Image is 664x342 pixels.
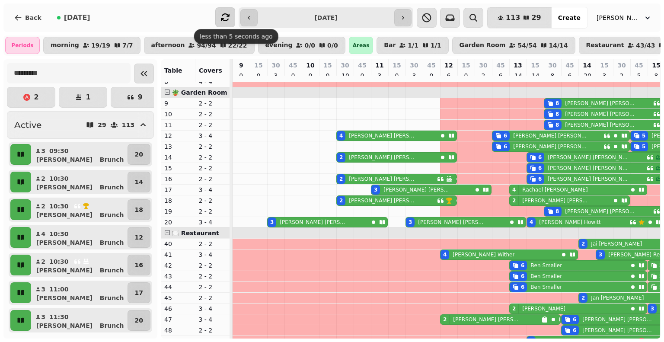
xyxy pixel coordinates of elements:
p: 113 [122,122,134,128]
p: 13 [164,142,192,151]
p: 3 - 4 [199,250,227,259]
div: 3 [409,219,412,226]
p: 2 - 2 [199,294,227,302]
p: 15 [323,61,332,70]
p: 3 [411,71,418,80]
p: 2 - 2 [199,240,227,248]
span: Covers [199,67,222,74]
button: 14 [128,172,150,192]
div: 6 [521,284,524,291]
p: 15 [531,61,539,70]
p: 0 [307,71,314,80]
p: 10:30 [49,257,69,266]
p: 54 / 54 [517,42,536,48]
p: 2 - 2 [199,261,227,270]
p: 3 [41,147,46,155]
p: 3 [41,285,46,294]
p: [PERSON_NAME] [PERSON_NAME] [565,100,638,107]
p: 11 [164,121,192,129]
p: 6 [497,71,504,80]
div: 6 [538,165,542,172]
p: 14 [135,178,143,186]
p: Brunch [100,183,124,192]
p: 0 / 0 [304,42,315,48]
p: 30 [617,61,626,70]
div: 3 [651,305,654,312]
p: 15 [600,61,608,70]
p: 16 [164,175,192,183]
span: 🪴 Garden Room [172,89,227,96]
div: 4 [339,132,343,139]
p: 45 [635,61,643,70]
p: 3 - 4 [199,304,227,313]
div: 2 [581,240,585,247]
p: 30 [479,61,487,70]
p: 15 [652,61,660,70]
p: 0 [238,71,245,80]
p: 14 [514,71,521,80]
p: Brunch [100,211,124,219]
p: 30 [271,61,280,70]
span: 29 [531,14,541,21]
p: 17 [164,185,192,194]
p: 10:30 [49,202,69,211]
p: 14 [164,153,192,162]
p: 20 [135,150,143,159]
p: 2 [480,71,487,80]
button: 9 [111,87,159,108]
div: 2 [512,197,516,204]
button: [DATE] [50,7,97,28]
button: afternoon94/9422/22 [144,37,255,54]
p: 14 [532,71,539,80]
button: 18 [128,199,150,220]
p: 45 [289,61,297,70]
p: 3 - 4 [199,185,227,194]
p: 94 / 94 [197,42,216,48]
p: [PERSON_NAME] [36,266,93,275]
button: 210:30[PERSON_NAME]Brunch [33,255,126,275]
button: 16 [128,255,150,275]
p: 8 [549,71,556,80]
p: [PERSON_NAME] [PERSON_NAME] [349,154,416,161]
p: 9 [239,61,243,70]
p: 10:30 [49,174,69,183]
p: [PERSON_NAME] [36,321,93,330]
p: 10 [306,61,314,70]
p: 1 / 1 [408,42,418,48]
div: 5 [642,143,645,150]
div: 3 [374,186,377,193]
p: [PERSON_NAME] [PERSON_NAME] [522,197,589,204]
div: 2 [339,176,343,182]
div: 3 [599,251,602,258]
p: 12 [444,61,453,70]
p: [PERSON_NAME] [PERSON_NAME] [513,143,587,150]
p: 10 [164,110,192,118]
p: 0 [255,71,262,80]
div: 6 [538,176,542,182]
p: 2 - 2 [199,283,227,291]
p: 3 - 4 [199,131,227,140]
p: Bar [384,42,396,49]
p: 10:30 [49,230,69,238]
p: [PERSON_NAME] [PERSON_NAME] [582,327,655,334]
p: [PERSON_NAME] [36,155,93,164]
p: 13 [514,61,522,70]
button: 1 [59,87,107,108]
p: 09:30 [49,147,69,155]
p: 18 [164,196,192,205]
p: 5 [635,71,642,80]
div: 6 [573,316,576,323]
p: [PERSON_NAME] [522,305,565,312]
p: 0 [393,71,400,80]
p: afternoon [151,42,185,49]
p: 0 [290,71,297,80]
p: 40 [164,240,192,248]
button: [PERSON_NAME] Restaurant [591,10,657,26]
p: 0 [359,71,366,80]
p: 30 [548,61,556,70]
button: 210:30[PERSON_NAME]Brunch [33,199,126,220]
div: 6 [521,262,524,269]
p: [PERSON_NAME] [36,183,93,192]
span: [DATE] [64,14,90,21]
p: 2 - 2 [199,121,227,129]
